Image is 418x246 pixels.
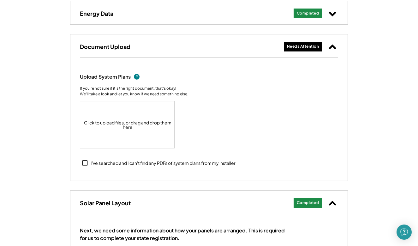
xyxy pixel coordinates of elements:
[91,160,236,166] div: I've searched and I can't find any PDFs of system plans from my installer
[80,86,188,97] div: If you're not sure if it's the right document, that's okay! We'll take a look and let you know if...
[297,11,319,16] div: Completed
[80,199,131,207] h3: Solar Panel Layout
[80,74,131,80] div: Upload System Plans
[397,225,412,240] div: Open Intercom Messenger
[297,200,319,206] div: Completed
[80,10,113,17] h3: Energy Data
[80,227,285,242] div: Next, we need some information about how your panels are arranged. This is required for us to com...
[287,44,319,49] div: Needs Attention
[80,43,130,50] h3: Document Upload
[80,101,175,148] div: Click to upload files, or drag and drop them here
